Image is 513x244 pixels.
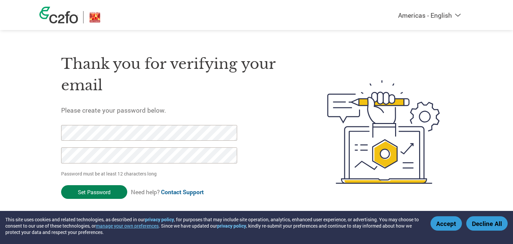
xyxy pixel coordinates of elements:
h1: Thank you for verifying your email [61,53,296,96]
button: Accept [431,216,462,231]
div: This site uses cookies and related technologies, as described in our , for purposes that may incl... [5,216,421,235]
img: create-password [315,43,452,221]
a: privacy policy [217,223,246,229]
h5: Please create your password below. [61,106,296,114]
img: c2fo logo [39,7,78,23]
button: manage your own preferences [96,223,159,229]
p: Password must be at least 12 characters long [61,170,239,177]
button: Decline All [466,216,508,231]
input: Set Password [61,185,127,199]
a: Contact Support [161,188,204,196]
span: Need help? [131,188,204,196]
a: privacy policy [145,216,174,223]
img: ABLBL [89,11,101,23]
